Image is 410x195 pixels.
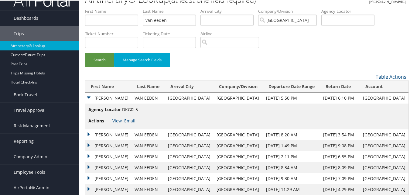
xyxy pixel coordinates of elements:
td: [GEOGRAPHIC_DATA] [214,92,263,103]
td: [GEOGRAPHIC_DATA] [360,92,408,103]
td: VAN EEDEN [132,129,165,140]
th: Arrival City: activate to sort column ascending [165,80,214,92]
span: Book Travel [14,87,37,102]
span: Dashboards [14,10,38,25]
th: Last Name: activate to sort column ascending [132,80,165,92]
a: Table Actions [376,73,406,80]
label: Airline [200,30,264,36]
td: [DATE] 8:09 PM [320,162,360,173]
td: VAN EEDEN [132,151,165,162]
td: [DATE] 6:55 PM [320,151,360,162]
td: [GEOGRAPHIC_DATA] [165,151,214,162]
a: Email [124,117,135,123]
label: Agency Locator [321,8,379,14]
td: [DATE] 9:30 AM [263,173,320,183]
span: Agency Locator [88,106,121,112]
td: VAN EEDEN [132,183,165,194]
td: [GEOGRAPHIC_DATA] [165,183,214,194]
td: [GEOGRAPHIC_DATA] [360,140,408,151]
td: [GEOGRAPHIC_DATA] [214,183,263,194]
td: [PERSON_NAME] [85,129,132,140]
td: VAN EEDEN [132,173,165,183]
td: [GEOGRAPHIC_DATA] [214,173,263,183]
th: Return Date: activate to sort column ascending [320,80,360,92]
td: [GEOGRAPHIC_DATA] [165,92,214,103]
th: Account: activate to sort column ascending [360,80,408,92]
td: [PERSON_NAME] [85,162,132,173]
td: VAN EEDEN [132,92,165,103]
td: [GEOGRAPHIC_DATA] [360,151,408,162]
label: Company/Division [258,8,321,14]
span: Reporting [14,133,34,148]
td: [DATE] 6:10 PM [320,92,360,103]
button: Manage Search Fields [114,52,170,67]
label: Last Name [143,8,200,14]
td: [DATE] 8:20 AM [263,129,320,140]
td: [GEOGRAPHIC_DATA] [165,129,214,140]
td: [GEOGRAPHIC_DATA] [165,162,214,173]
td: VAN EEDEN [132,162,165,173]
span: | [112,117,135,123]
span: Trips [14,26,24,41]
td: [PERSON_NAME] [85,140,132,151]
td: [GEOGRAPHIC_DATA] [165,140,214,151]
td: [PERSON_NAME] [85,92,132,103]
td: [DATE] 4:29 PM [320,183,360,194]
td: [DATE] 5:50 PM [263,92,320,103]
label: Ticket Number [85,30,143,36]
td: [DATE] 8:34 AM [263,162,320,173]
span: Risk Management [14,118,50,133]
td: [DATE] 9:08 PM [320,140,360,151]
td: [GEOGRAPHIC_DATA] [214,140,263,151]
td: [PERSON_NAME] [85,173,132,183]
span: Travel Approval [14,102,46,117]
th: Departure Date Range: activate to sort column ascending [263,80,320,92]
td: [DATE] 2:11 PM [263,151,320,162]
span: Company Admin [14,149,47,164]
td: [DATE] 1:49 PM [263,140,320,151]
td: [GEOGRAPHIC_DATA] [360,173,408,183]
span: DKG0L5 [122,106,138,112]
td: [GEOGRAPHIC_DATA] [214,162,263,173]
td: [DATE] 7:09 PM [320,173,360,183]
td: [GEOGRAPHIC_DATA] [214,129,263,140]
span: AirPortal® Admin [14,180,50,195]
th: First Name: activate to sort column ascending [85,80,132,92]
td: [GEOGRAPHIC_DATA] [360,162,408,173]
td: [DATE] 11:29 AM [263,183,320,194]
label: Arrival City [200,8,258,14]
td: [PERSON_NAME] [85,151,132,162]
td: VAN EEDEN [132,140,165,151]
label: First Name [85,8,143,14]
td: [GEOGRAPHIC_DATA] [360,183,408,194]
td: [PERSON_NAME] [85,183,132,194]
label: Ticketing Date [143,30,200,36]
span: Actions [88,117,111,124]
a: View [112,117,122,123]
td: [GEOGRAPHIC_DATA] [165,173,214,183]
th: Company/Division [214,80,263,92]
span: Employee Tools [14,164,45,179]
td: [GEOGRAPHIC_DATA] [214,151,263,162]
button: Search [85,52,114,67]
td: [DATE] 3:54 PM [320,129,360,140]
td: [GEOGRAPHIC_DATA] [360,129,408,140]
